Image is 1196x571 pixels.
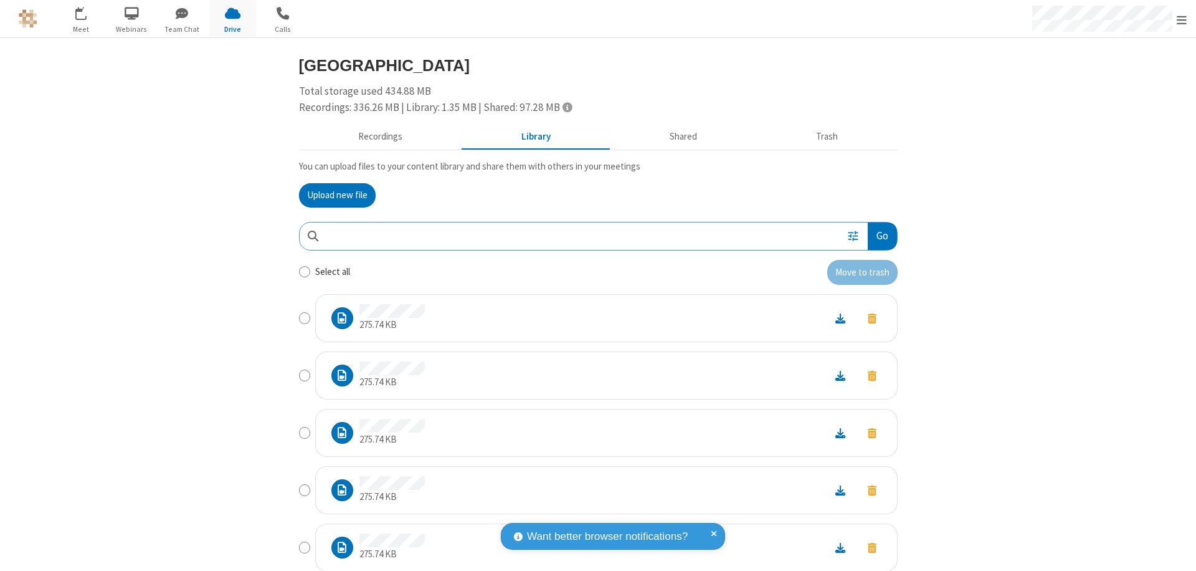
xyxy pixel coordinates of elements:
[824,540,857,555] a: Download file
[260,24,306,35] span: Calls
[868,223,896,251] button: Go
[209,24,256,35] span: Drive
[359,375,425,390] p: 275.74 KB
[827,260,898,285] button: Move to trash
[857,367,888,384] button: Move to trash
[82,7,93,16] div: 13
[824,426,857,440] a: Download file
[757,125,898,149] button: Trash
[299,183,376,208] button: Upload new file
[359,490,425,504] p: 275.74 KB
[824,483,857,497] a: Download file
[159,24,206,35] span: Team Chat
[299,125,462,149] button: Recorded meetings
[299,84,898,115] div: Total storage used 434.88 MB
[824,311,857,325] a: Download file
[108,24,155,35] span: Webinars
[315,265,350,279] label: Select all
[857,539,888,556] button: Move to trash
[19,9,37,28] img: QA Selenium DO NOT DELETE OR CHANGE
[462,125,610,149] button: Content library
[359,433,425,447] p: 275.74 KB
[299,57,898,74] h3: [GEOGRAPHIC_DATA]
[299,160,898,174] p: You can upload files to your content library and share them with others in your meetings
[824,368,857,383] a: Download file
[857,310,888,327] button: Move to trash
[359,318,425,332] p: 275.74 KB
[359,547,425,562] p: 275.74 KB
[299,100,898,116] div: Recordings: 336.26 MB | Library: 1.35 MB | Shared: 97.28 MB
[58,24,105,35] span: Meet
[610,125,757,149] button: Shared during meetings
[857,425,888,441] button: Move to trash
[562,102,572,112] span: Totals displayed include files that have been moved to the trash.
[527,529,688,545] span: Want better browser notifications?
[857,482,888,499] button: Move to trash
